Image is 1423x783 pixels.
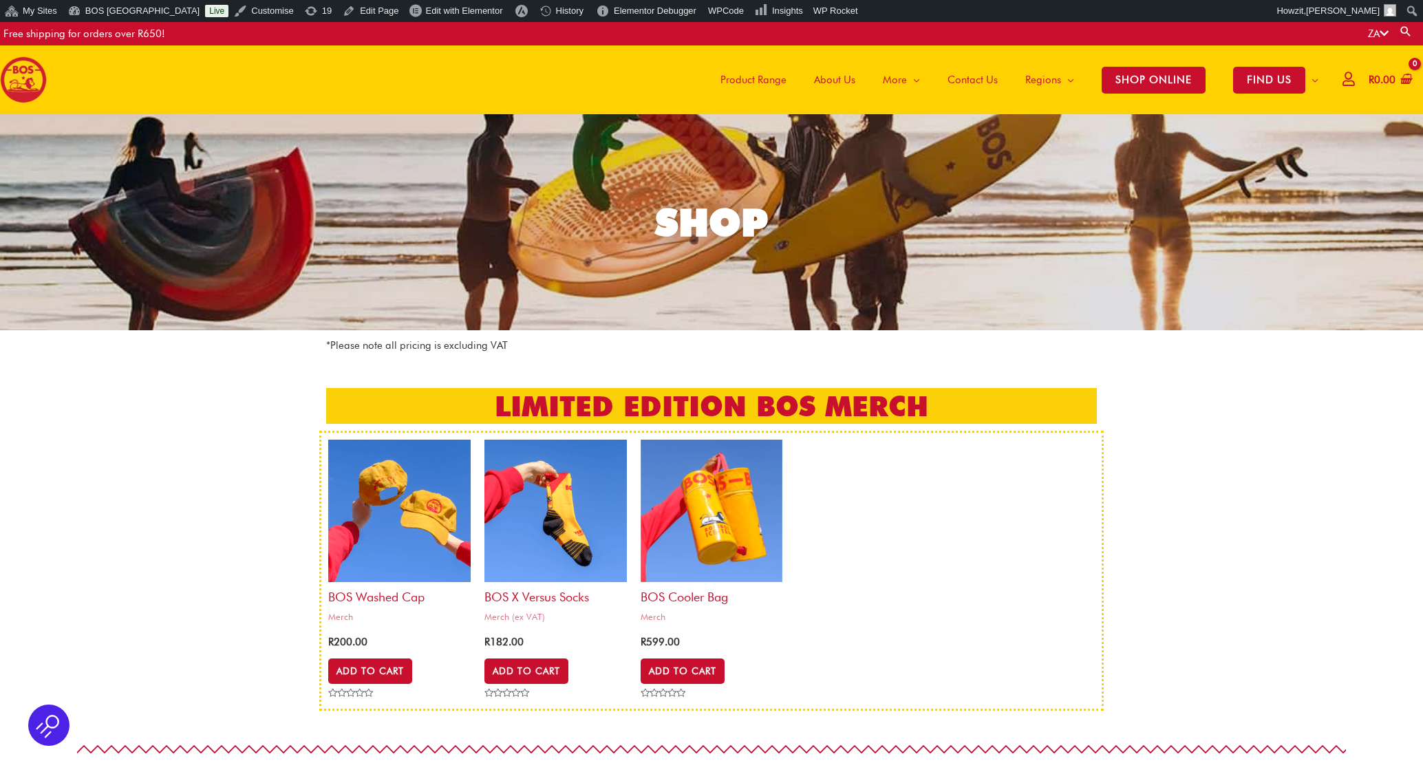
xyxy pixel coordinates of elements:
a: Select options for “BOS x Versus Socks” [484,658,568,683]
span: More [883,59,907,100]
a: BOS Washed CapMerch [328,440,471,628]
bdi: 182.00 [484,636,524,648]
div: SHOP [655,204,768,242]
a: About Us [800,45,869,114]
span: R [328,636,334,648]
a: ZA [1368,28,1389,40]
h2: LIMITED EDITION BOS MERCH [326,388,1097,424]
img: bos x versus socks [484,440,627,582]
span: Contact Us [948,59,998,100]
a: Live [205,5,228,17]
span: Merch (ex VAT) [484,611,627,623]
span: R [1369,74,1374,86]
a: BOS Cooler bagMerch [641,440,783,628]
h2: BOS Cooler bag [641,582,783,605]
nav: Site Navigation [696,45,1332,114]
a: Contact Us [934,45,1012,114]
span: About Us [814,59,855,100]
a: Add to cart: “BOS Washed Cap” [328,658,412,683]
div: Free shipping for orders over R650! [3,22,165,45]
span: [PERSON_NAME] [1306,6,1380,16]
a: SHOP ONLINE [1088,45,1219,114]
span: Product Range [720,59,787,100]
bdi: 599.00 [641,636,680,648]
span: R [641,636,646,648]
span: Merch [328,611,471,623]
p: *Please note all pricing is excluding VAT [326,337,1097,354]
span: R [484,636,490,648]
a: Search button [1399,25,1413,38]
span: FIND US [1233,67,1305,94]
h2: BOS x Versus Socks [484,582,627,605]
span: SHOP ONLINE [1102,67,1206,94]
img: bos cooler bag [641,440,783,582]
a: Add to cart: “BOS Cooler bag” [641,658,725,683]
span: Merch [641,611,783,623]
bdi: 0.00 [1369,74,1395,86]
a: View Shopping Cart, empty [1366,65,1413,96]
h2: BOS Washed Cap [328,582,471,605]
a: Product Range [707,45,800,114]
bdi: 200.00 [328,636,367,648]
a: More [869,45,934,114]
a: Regions [1012,45,1088,114]
a: BOS x Versus SocksMerch (ex VAT) [484,440,627,628]
span: Regions [1025,59,1061,100]
span: Edit with Elementor [426,6,503,16]
img: bos cap [328,440,471,582]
